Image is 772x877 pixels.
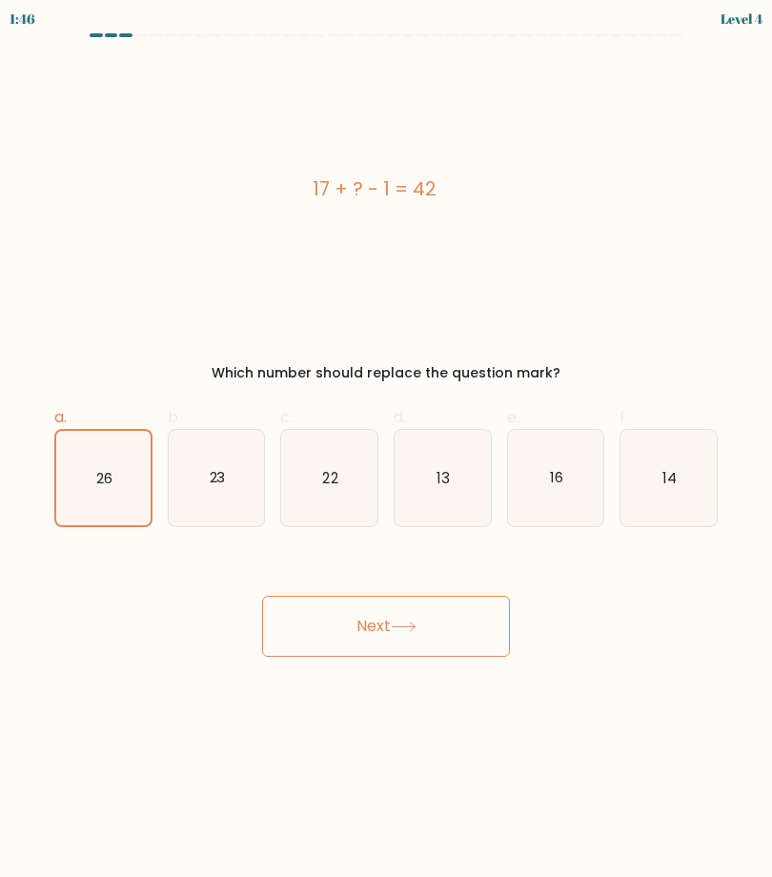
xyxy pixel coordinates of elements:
text: 13 [437,467,450,487]
button: Next [262,596,510,657]
text: 16 [550,467,563,487]
div: Which number should replace the question mark? [66,363,706,383]
div: 17 + ? - 1 = 42 [54,174,695,203]
span: d. [394,406,406,428]
span: c. [280,406,293,428]
span: b. [168,406,181,428]
text: 22 [323,467,338,487]
text: 26 [96,468,112,487]
div: Level 4 [721,9,762,29]
span: a. [54,406,67,428]
text: 14 [662,467,677,487]
div: 1:46 [10,9,35,29]
span: e. [507,406,519,428]
text: 23 [209,467,225,487]
span: f. [620,406,628,428]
